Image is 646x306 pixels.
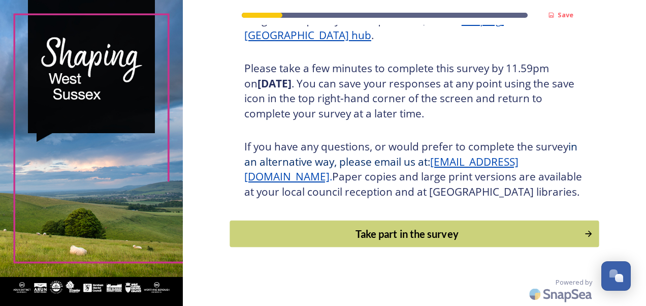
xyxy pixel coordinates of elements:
[244,139,580,169] span: in an alternative way, please email us at:
[244,13,504,42] a: Shaping [GEOGRAPHIC_DATA] hub
[235,226,578,241] div: Take part in the survey
[330,169,332,183] span: .
[244,61,585,121] h3: Please take a few minutes to complete this survey by 11.59pm on . You can save your responses at ...
[244,139,585,199] h3: If you have any questions, or would prefer to complete the survey Paper copies and large print ve...
[257,76,292,90] strong: [DATE]
[230,221,599,248] button: Continue
[601,261,631,291] button: Open Chat
[526,282,597,306] img: SnapSea Logo
[244,155,519,184] a: [EMAIL_ADDRESS][DOMAIN_NAME]
[558,10,573,19] strong: Save
[556,278,592,287] span: Powered by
